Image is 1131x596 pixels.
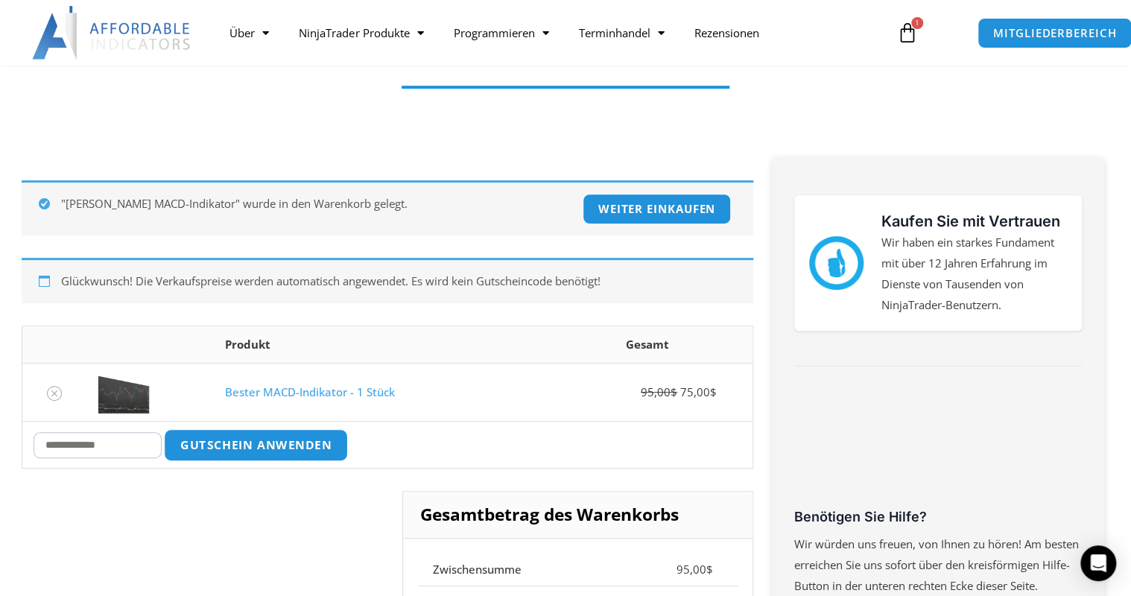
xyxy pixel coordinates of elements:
bdi: 75,00 [680,384,717,399]
h2: Gesamtbetrag des Warenkorbs [403,492,753,538]
button: Gutschein anwenden [164,429,348,461]
a: Bester MACD-Indikator - 1 Stück [225,384,395,399]
span: 1 [911,17,923,29]
img: LogoAI | Affordable Indicators – NinjaTrader [32,6,192,60]
a: Über [215,16,284,50]
h3: Benötigen Sie Hilfe? [794,508,1082,525]
bdi: 95,00 [677,562,713,577]
bdi: 95,00 [641,384,677,399]
h3: Kaufen Sie mit Vertrauen [881,210,1068,232]
img: Best MACD | Affordable Indicators – NinjaTrader [98,371,150,413]
a: Terminhandel [563,16,679,50]
th: Gesamt [542,326,753,363]
img: mark thumbs good 43913 | Affordable Indicators – NinjaTrader [809,236,863,290]
th: Zwischensumme [418,554,546,586]
font: "[PERSON_NAME] MACD-Indikator" wurde in den Warenkorb gelegt. [61,196,408,211]
div: Öffnen Sie den Intercom Messenger [1080,545,1116,581]
span: $ [706,562,713,577]
a: Programmieren [438,16,563,50]
a: Weiter einkaufen [583,194,731,224]
div: Glückwunsch! Die Verkaufspreise werden automatisch angewendet. Es wird kein Gutscheincode benötigt! [22,258,753,303]
nav: Menü [215,16,882,50]
th: Produkt [214,326,542,363]
a: NinjaTrader Produkte [284,16,438,50]
span: $ [671,384,677,399]
p: Wir haben ein starkes Fundament mit über 12 Jahren Erfahrung im Dienste von Tausenden von NinjaTr... [881,232,1068,315]
a: Rezensionen [679,16,773,50]
a: Entfernen Best MACD Indicator - 1 PC aus dem Warenkorb [47,386,62,401]
span: $ [710,384,717,399]
iframe: Customer reviews powered by Trustpilot [794,393,1082,504]
span: Wir würden uns freuen, von Ihnen zu hören! Am besten erreichen Sie uns sofort über den kreisförmi... [794,536,1079,593]
span: MITGLIEDERBEREICH [993,28,1116,39]
a: 1 [875,11,940,54]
